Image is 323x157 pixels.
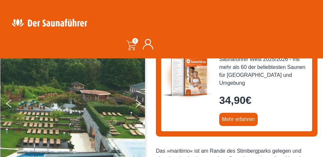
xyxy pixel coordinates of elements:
span: 0 [132,38,138,44]
button: Next [134,97,151,113]
span: Saunaführer West 2025/2026 - mit mehr als 60 der beliebtesten Saunen für [GEOGRAPHIC_DATA] und Um... [219,55,307,87]
bdi: 34,90 [219,94,251,106]
img: der-saunafuehrer-2025-west.jpg [161,50,214,103]
span: € [246,94,251,106]
button: Previous [6,97,23,113]
a: Mehr erfahren [219,113,258,126]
